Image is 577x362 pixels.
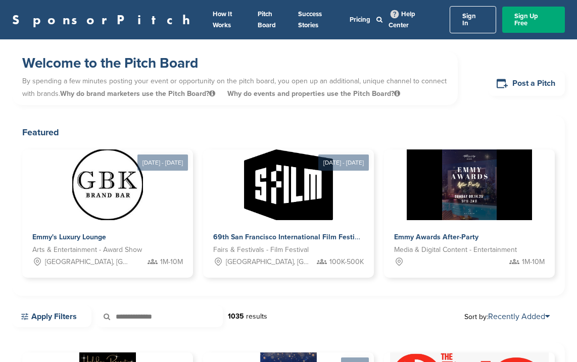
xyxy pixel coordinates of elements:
span: Why do events and properties use the Pitch Board? [227,89,400,98]
span: Fairs & Festivals - Film Festival [213,244,309,255]
a: Sign In [450,6,496,33]
img: Sponsorpitch & [244,149,332,220]
div: [DATE] - [DATE] [318,154,369,171]
strong: 1035 [228,312,244,321]
a: Success Stories [298,10,322,29]
a: Help Center [389,8,415,31]
a: Pricing [350,16,370,24]
span: 1M-10M [160,256,183,268]
a: Post a Pitch [488,71,565,96]
span: Emmy's Luxury Lounge [32,233,106,241]
a: Pitch Board [258,10,276,29]
a: [DATE] - [DATE] Sponsorpitch & Emmy's Luxury Lounge Arts & Entertainment - Award Show [GEOGRAPHIC... [22,133,193,278]
a: Sign Up Free [502,7,565,33]
span: Why do brand marketers use the Pitch Board? [60,89,217,98]
span: Media & Digital Content - Entertainment [394,244,517,255]
span: [GEOGRAPHIC_DATA], [GEOGRAPHIC_DATA] [45,256,130,268]
span: 100K-500K [329,256,364,268]
h2: Featured [22,125,555,139]
a: Recently Added [488,312,550,322]
span: Emmy Awards After-Party [394,233,478,241]
a: How It Works [213,10,232,29]
img: Sponsorpitch & [72,149,143,220]
a: Sponsorpitch & Emmy Awards After-Party Media & Digital Content - Entertainment 1M-10M [384,149,555,278]
span: results [246,312,267,321]
a: SponsorPitch [12,13,197,26]
span: Sort by: [464,313,550,321]
img: Sponsorpitch & [407,149,533,220]
span: [GEOGRAPHIC_DATA], [GEOGRAPHIC_DATA] [226,256,311,268]
p: By spending a few minutes posting your event or opportunity on the pitch board, you open up an ad... [22,72,448,102]
a: Apply Filters [12,306,91,327]
a: [DATE] - [DATE] Sponsorpitch & 69th San Francisco International Film Festival Fairs & Festivals -... [203,133,374,278]
span: Arts & Entertainment - Award Show [32,244,142,255]
span: 69th San Francisco International Film Festival [213,233,364,241]
h1: Welcome to the Pitch Board [22,54,448,72]
span: 1M-10M [522,256,545,268]
div: [DATE] - [DATE] [137,154,188,171]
